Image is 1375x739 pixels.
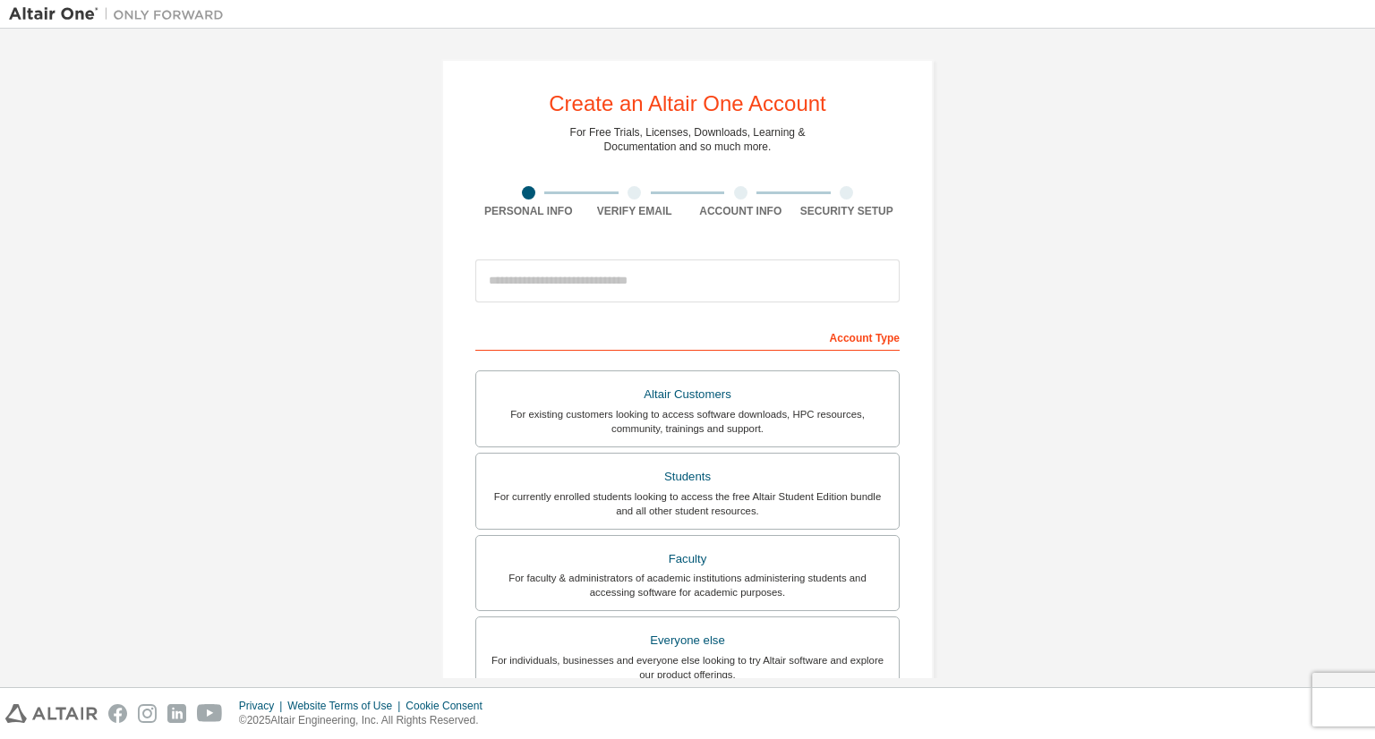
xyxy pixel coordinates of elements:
[687,204,794,218] div: Account Info
[487,628,888,653] div: Everyone else
[9,5,233,23] img: Altair One
[475,322,900,351] div: Account Type
[239,713,493,728] p: © 2025 Altair Engineering, Inc. All Rights Reserved.
[108,704,127,723] img: facebook.svg
[794,204,901,218] div: Security Setup
[487,407,888,436] div: For existing customers looking to access software downloads, HPC resources, community, trainings ...
[138,704,157,723] img: instagram.svg
[487,489,888,518] div: For currently enrolled students looking to access the free Altair Student Edition bundle and all ...
[570,125,806,154] div: For Free Trials, Licenses, Downloads, Learning & Documentation and so much more.
[487,547,888,572] div: Faculty
[487,571,888,599] div: For faculty & administrators of academic institutions administering students and accessing softwa...
[167,704,186,723] img: linkedin.svg
[5,704,98,723] img: altair_logo.svg
[487,382,888,407] div: Altair Customers
[582,204,688,218] div: Verify Email
[487,464,888,489] div: Students
[287,699,406,713] div: Website Terms of Use
[197,704,223,723] img: youtube.svg
[475,204,582,218] div: Personal Info
[487,653,888,682] div: For individuals, businesses and everyone else looking to try Altair software and explore our prod...
[549,93,826,115] div: Create an Altair One Account
[239,699,287,713] div: Privacy
[406,699,492,713] div: Cookie Consent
